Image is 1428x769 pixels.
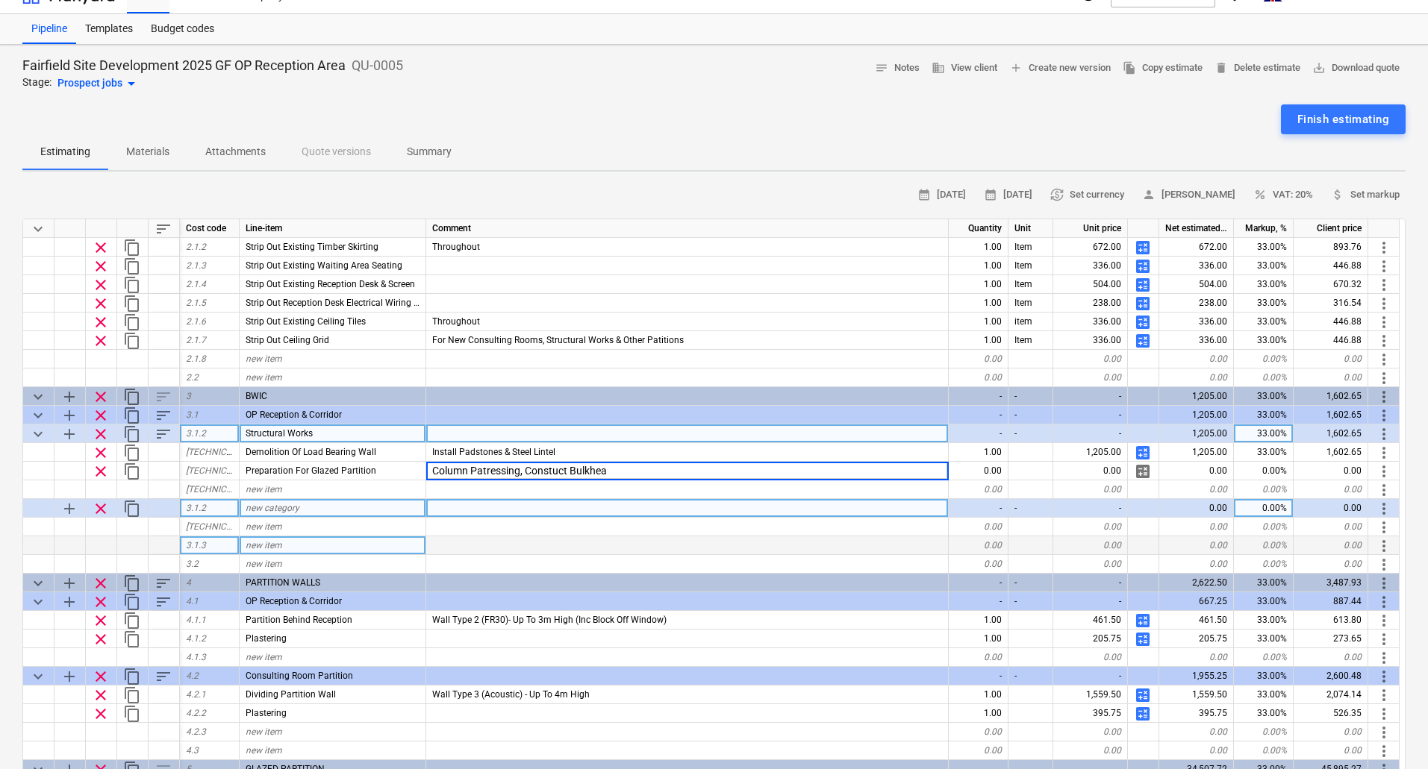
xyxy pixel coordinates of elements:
span: More actions [1375,649,1393,667]
div: 0.00 [1159,648,1234,667]
div: 33.00% [1234,406,1294,424]
span: Remove row [92,407,110,424]
button: [DATE] [978,183,1038,207]
div: 0.00 [1159,499,1234,518]
span: More actions [1375,556,1393,574]
span: Collapse category [29,425,47,443]
span: Duplicate category [123,407,141,424]
div: - [949,424,1008,443]
div: 33.00% [1234,238,1294,257]
span: Remove row [92,276,110,294]
div: 504.00 [1053,275,1128,294]
div: - [1008,667,1053,685]
div: 461.50 [1159,611,1234,630]
span: Remove row [92,500,110,518]
div: 0.00 [1294,536,1368,555]
span: Duplicate category [123,574,141,592]
span: View client [932,60,997,77]
div: - [949,387,1008,406]
div: 461.50 [1053,611,1128,630]
div: 1,602.65 [1294,406,1368,424]
button: View client [926,57,1003,80]
div: 0.00% [1234,480,1294,499]
div: 1,602.65 [1294,424,1368,443]
span: More actions [1375,537,1393,555]
span: More actions [1375,239,1393,257]
span: More actions [1375,593,1393,611]
div: 395.75 [1053,704,1128,723]
span: Manage detailed breakdown for the row [1134,239,1152,257]
span: Remove row [92,425,110,443]
div: 0.00 [1294,499,1368,518]
div: 0.00 [1159,462,1234,480]
button: Set currency [1044,183,1130,207]
span: Remove row [92,257,110,275]
div: 0.00 [1294,555,1368,574]
div: - [1008,387,1053,406]
div: 0.00 [1053,462,1128,480]
div: 1.00 [949,443,1008,462]
span: Remove row [92,593,110,611]
div: Item [1008,257,1053,275]
span: Manage detailed breakdown for the row [1134,705,1152,723]
div: Pipeline [22,14,76,44]
div: 33.00% [1234,257,1294,275]
span: Set currency [1050,186,1124,204]
div: 1,205.00 [1159,424,1234,443]
span: person [1142,188,1156,201]
div: 0.00% [1234,518,1294,536]
div: 887.44 [1294,592,1368,611]
div: 0.00% [1234,536,1294,555]
span: Duplicate row [123,313,141,331]
div: - [949,667,1008,685]
div: Item [1008,275,1053,294]
div: 3,487.93 [1294,574,1368,592]
div: 1.00 [949,704,1008,723]
div: Line-item [240,219,426,238]
div: Comment [426,219,949,238]
div: 336.00 [1053,313,1128,331]
span: More actions [1375,705,1393,723]
span: Remove row [92,574,110,592]
div: 0.00 [949,723,1008,741]
span: Collapse category [29,388,47,406]
span: Add sub category to row [60,574,78,592]
div: 33.00% [1234,443,1294,462]
div: 613.80 [1294,611,1368,630]
span: currency_exchange [1050,188,1064,201]
button: Notes [869,57,926,80]
div: 336.00 [1159,313,1234,331]
div: 33.00% [1234,685,1294,704]
div: 1,205.00 [1159,387,1234,406]
div: 33.00% [1234,331,1294,350]
span: Notes [875,60,920,77]
div: Net estimated cost [1159,219,1234,238]
div: 0.00 [949,555,1008,574]
div: 33.00% [1234,387,1294,406]
div: - [1053,499,1128,518]
p: Attachments [205,144,266,160]
div: 33.00% [1234,294,1294,313]
div: 336.00 [1159,331,1234,350]
button: Delete estimate [1209,57,1306,80]
div: - [1053,406,1128,424]
div: 1,602.65 [1294,443,1368,462]
div: Markup, % [1234,219,1294,238]
button: VAT: 20% [1247,183,1319,207]
span: More actions [1375,612,1393,630]
span: Manage detailed breakdown for the row [1134,444,1152,462]
div: 526.35 [1294,704,1368,723]
span: Add sub category to row [60,425,78,443]
div: 33.00% [1234,704,1294,723]
div: - [1053,424,1128,443]
span: Set markup [1331,186,1400,204]
span: delete [1215,61,1228,75]
span: Add sub category to row [60,388,78,406]
span: Delete estimate [1215,60,1300,77]
span: Copy estimate [1123,60,1203,77]
span: Remove row [92,630,110,648]
div: - [1008,574,1053,592]
div: - [949,499,1008,518]
div: 2,622.50 [1159,574,1234,592]
span: calendar_month [984,188,997,201]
